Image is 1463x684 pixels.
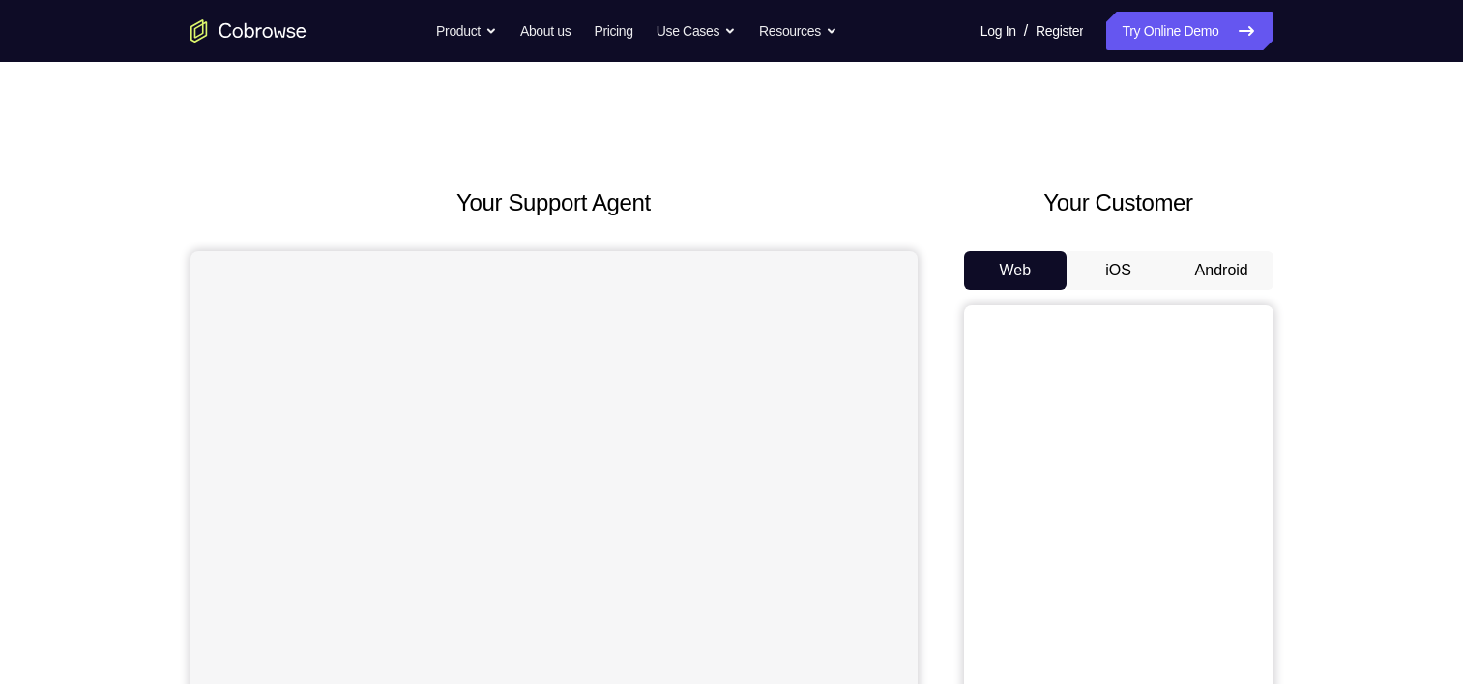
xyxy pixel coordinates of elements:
[190,185,918,220] h2: Your Support Agent
[1067,251,1170,290] button: iOS
[1024,19,1028,43] span: /
[594,12,632,50] a: Pricing
[980,12,1016,50] a: Log In
[520,12,571,50] a: About us
[1036,12,1083,50] a: Register
[1170,251,1273,290] button: Android
[759,12,837,50] button: Resources
[964,251,1068,290] button: Web
[964,185,1273,220] h2: Your Customer
[436,12,497,50] button: Product
[657,12,736,50] button: Use Cases
[1106,12,1273,50] a: Try Online Demo
[190,19,307,43] a: Go to the home page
